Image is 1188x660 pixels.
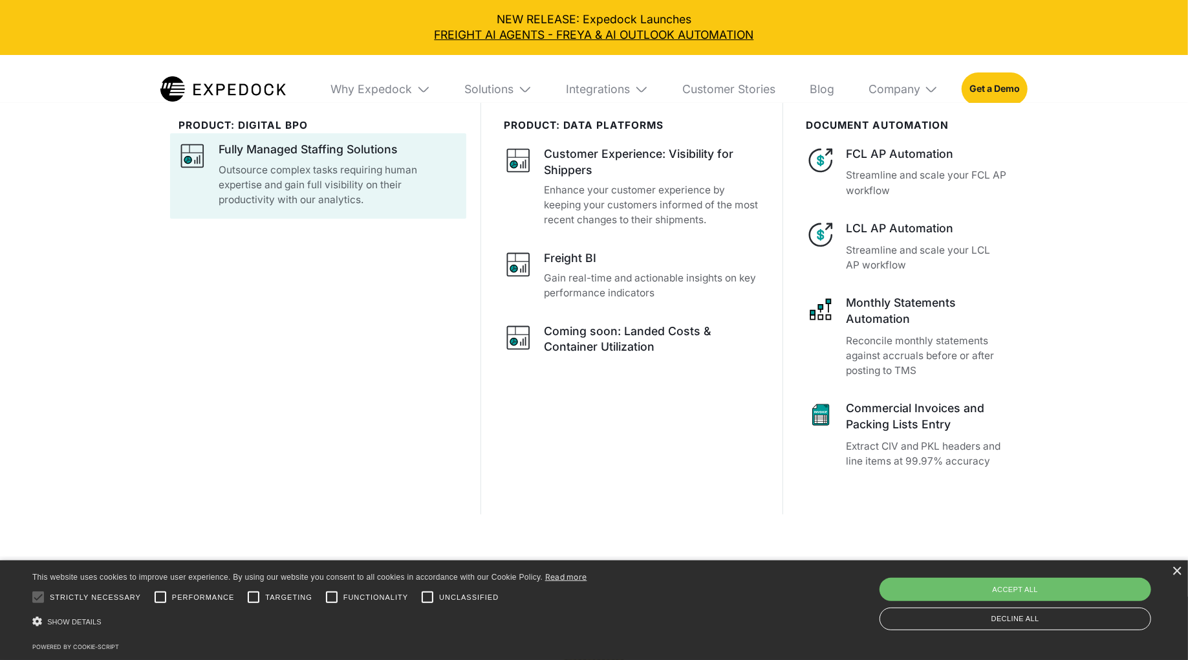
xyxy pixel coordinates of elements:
[319,55,442,124] div: Why Expedock
[50,592,141,603] span: Strictly necessary
[453,55,543,124] div: Solutions
[439,592,499,603] span: Unclassified
[846,168,1009,197] p: Streamline and scale your FCL AP workflow
[869,82,920,96] div: Company
[880,608,1151,630] div: Decline all
[846,439,1009,468] p: Extract CIV and PKL headers and line items at 99.97% accuracy
[178,120,458,132] div: product: digital bpo
[465,82,514,96] div: Solutions
[799,55,846,124] a: Blog
[846,221,1009,237] div: LCL AP Automation
[846,146,1009,162] div: FCL AP Automation
[544,250,596,267] div: Freight BI
[172,592,235,603] span: Performance
[846,333,1009,379] p: Reconcile monthly statements against accruals before or after posting to TMS
[544,324,760,355] div: Coming soon: Landed Costs & Container Utilization
[32,573,543,582] span: This website uses cookies to improve user experience. By using our website you consent to all coo...
[331,82,413,96] div: Why Expedock
[846,401,1009,432] div: Commercial Invoices and Packing Lists Entry
[32,612,587,632] div: Show details
[806,221,1010,272] a: LCL AP AutomationStreamline and scale your LCL AP workflow
[555,55,660,124] div: Integrations
[846,243,1009,272] p: Streamline and scale your LCL AP workflow
[544,182,760,228] p: Enhance your customer experience by keeping your customers informed of the most recent changes to...
[962,72,1028,105] a: Get a Demo
[12,12,1177,43] div: NEW RELEASE: Expedock Launches
[806,401,1010,468] a: Commercial Invoices and Packing Lists EntryExtract CIV and PKL headers and line items at 99.97% a...
[504,146,760,228] a: Customer Experience: Visibility for ShippersEnhance your customer experience by keeping your cust...
[504,120,760,132] div: PRODUCT: data platforms
[47,618,102,626] span: Show details
[1123,598,1188,660] iframe: Chat Widget
[567,82,631,96] div: Integrations
[806,295,1010,378] a: Monthly Statements AutomationReconcile monthly statements against accruals before or after postin...
[544,146,760,178] div: Customer Experience: Visibility for Shippers
[343,592,408,603] span: Functionality
[12,27,1177,43] a: FREIGHT AI AGENTS - FREYA & AI OUTLOOK AUTOMATION
[178,142,458,207] a: Fully Managed Staffing SolutionsOutsource complex tasks requiring human expertise and gain full v...
[544,270,760,300] p: Gain real-time and actionable insights on key performance indicators
[671,55,787,124] a: Customer Stories
[265,592,312,603] span: Targeting
[806,120,1010,132] div: document automation
[219,162,458,208] p: Outsource complex tasks requiring human expertise and gain full visibility on their productivity ...
[504,250,760,301] a: Freight BIGain real-time and actionable insights on key performance indicators
[219,142,398,158] div: Fully Managed Staffing Solutions
[504,324,760,360] a: Coming soon: Landed Costs & Container Utilization
[806,146,1010,198] a: FCL AP AutomationStreamline and scale your FCL AP workflow
[880,578,1151,601] div: Accept all
[32,643,119,650] a: Powered by cookie-script
[846,295,1009,327] div: Monthly Statements Automation
[1172,567,1182,577] div: Close
[545,572,587,582] a: Read more
[858,55,950,124] div: Company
